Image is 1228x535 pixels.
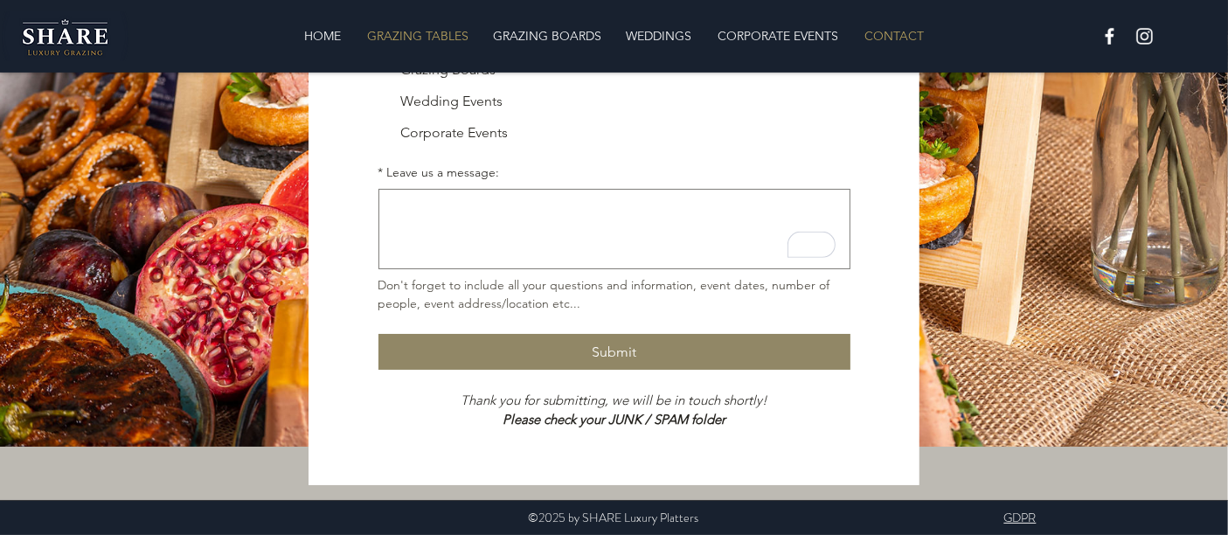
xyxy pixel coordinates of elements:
[529,509,699,526] span: ©2025 by SHARE Luxury Platters
[401,91,503,112] div: Wedding Events
[481,18,614,53] a: GRAZING BOARDS
[503,411,725,427] span: Please check your JUNK / SPAM folder
[705,18,852,53] a: CORPORATE EVENTS
[378,277,834,311] span: Don't forget to include all your questions and information, event dates, number of people, event ...
[401,122,509,143] div: Corporate Events
[1099,25,1155,47] ul: Social Bar
[1146,453,1228,535] iframe: Wix Chat
[292,18,355,53] a: HOME
[1099,25,1120,47] img: White Facebook Icon
[379,197,850,261] textarea: To enrich screen reader interactions, please activate Accessibility in Grammarly extension settings
[618,18,701,53] p: WEDDINGS
[359,18,478,53] p: GRAZING TABLES
[461,392,767,408] span: Thank you for submitting, we will be in touch shortly!
[355,18,481,53] a: GRAZING TABLES
[296,18,350,53] p: HOME
[614,18,705,53] a: WEDDINGS
[1134,25,1155,47] img: White Instagram Icon
[378,334,850,370] button: Submit
[857,18,933,53] p: CONTACT
[187,18,1042,53] nav: Site
[2,11,128,61] img: Share Luxury Grazing Logo.png
[1004,509,1037,526] a: GDPR
[485,18,611,53] p: GRAZING BOARDS
[378,164,500,182] label: Leave us a message:
[852,18,937,53] a: CONTACT
[710,18,848,53] p: CORPORATE EVENTS
[592,344,636,360] span: Submit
